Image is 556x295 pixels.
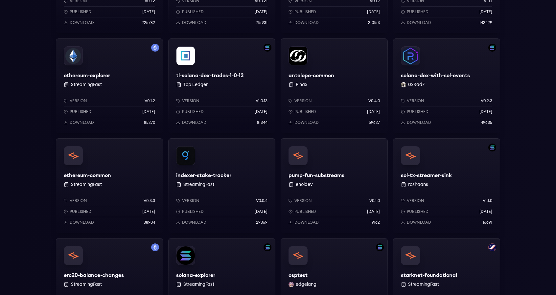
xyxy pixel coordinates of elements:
[145,98,155,103] p: v0.1.2
[255,209,267,214] p: [DATE]
[481,98,492,103] p: v0.2.3
[182,20,206,25] p: Download
[183,81,208,88] button: Top Ledger
[294,198,312,203] p: Version
[70,220,94,225] p: Download
[144,120,155,125] p: 85270
[479,109,492,114] p: [DATE]
[182,9,204,14] p: Published
[70,20,94,25] p: Download
[296,81,307,88] button: Pinax
[294,9,316,14] p: Published
[144,198,155,203] p: v0.3.3
[488,243,496,251] img: Filter by starknet network
[151,44,159,52] img: Filter by mainnet network
[142,109,155,114] p: [DATE]
[393,138,500,233] a: Filter by solana networksol-tx-streamer-sinksol-tx-streamer-sink roshaansVersionv1.1.0Published[D...
[142,20,155,25] p: 225782
[144,220,155,225] p: 38904
[71,281,102,288] button: StreamingFast
[142,9,155,14] p: [DATE]
[294,98,312,103] p: Version
[56,138,163,233] a: ethereum-commonethereum-common StreamingFastVersionv0.3.3Published[DATE]Download38904
[70,209,91,214] p: Published
[376,243,384,251] img: Filter by solana network
[255,109,267,114] p: [DATE]
[369,198,380,203] p: v0.1.0
[294,109,316,114] p: Published
[182,98,199,103] p: Version
[142,209,155,214] p: [DATE]
[264,44,271,52] img: Filter by solana network
[368,98,380,103] p: v0.4.0
[70,198,87,203] p: Version
[488,144,496,151] img: Filter by solana network
[256,20,267,25] p: 215931
[70,109,91,114] p: Published
[294,20,319,25] p: Download
[408,81,425,88] button: 0xRad7
[70,120,94,125] p: Download
[256,198,267,203] p: v0.0.4
[407,198,424,203] p: Version
[479,20,492,25] p: 142429
[479,209,492,214] p: [DATE]
[56,38,163,133] a: Filter by mainnet networkethereum-explorerethereum-explorer StreamingFastVersionv0.1.2Published[D...
[257,120,267,125] p: 81344
[393,38,500,133] a: Filter by solana networksolana-dex-with-sol-eventssolana-dex-with-sol-events0xRad7 0xRad7Versionv...
[296,181,313,188] button: enoldev
[256,220,267,225] p: 29369
[367,109,380,114] p: [DATE]
[408,181,428,188] button: roshaans
[488,44,496,52] img: Filter by solana network
[71,181,102,188] button: StreamingFast
[296,281,316,288] button: edgelang
[183,281,214,288] button: StreamingFast
[70,9,91,14] p: Published
[407,120,431,125] p: Download
[479,9,492,14] p: [DATE]
[408,281,439,288] button: StreamingFast
[483,198,492,203] p: v1.1.0
[182,120,206,125] p: Download
[294,120,319,125] p: Download
[407,20,431,25] p: Download
[70,98,87,103] p: Version
[407,220,431,225] p: Download
[367,9,380,14] p: [DATE]
[407,109,429,114] p: Published
[255,9,267,14] p: [DATE]
[407,209,429,214] p: Published
[294,209,316,214] p: Published
[264,243,271,251] img: Filter by solana network
[183,181,214,188] button: StreamingFast
[182,220,206,225] p: Download
[168,138,275,233] a: indexer-stake-trackerindexer-stake-tracker StreamingFastVersionv0.0.4Published[DATE]Download29369
[182,198,199,203] p: Version
[168,38,275,133] a: Filter by solana networktl-solana-dex-trades-1-0-13tl-solana-dex-trades-1-0-13 Top LedgerVersionv...
[483,220,492,225] p: 16691
[151,243,159,251] img: Filter by mainnet network
[407,9,429,14] p: Published
[281,38,388,133] a: antelope-commonantelope-common PinaxVersionv0.4.0Published[DATE]Download59627
[281,138,388,233] a: pump-fun-substreamspump-fun-substreams enoldevVersionv0.1.0Published[DATE]Download19162
[481,120,492,125] p: 49635
[369,120,380,125] p: 59627
[294,220,319,225] p: Download
[367,209,380,214] p: [DATE]
[182,209,204,214] p: Published
[407,98,424,103] p: Version
[368,20,380,25] p: 210153
[182,109,204,114] p: Published
[71,81,102,88] button: StreamingFast
[370,220,380,225] p: 19162
[256,98,267,103] p: v1.0.13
